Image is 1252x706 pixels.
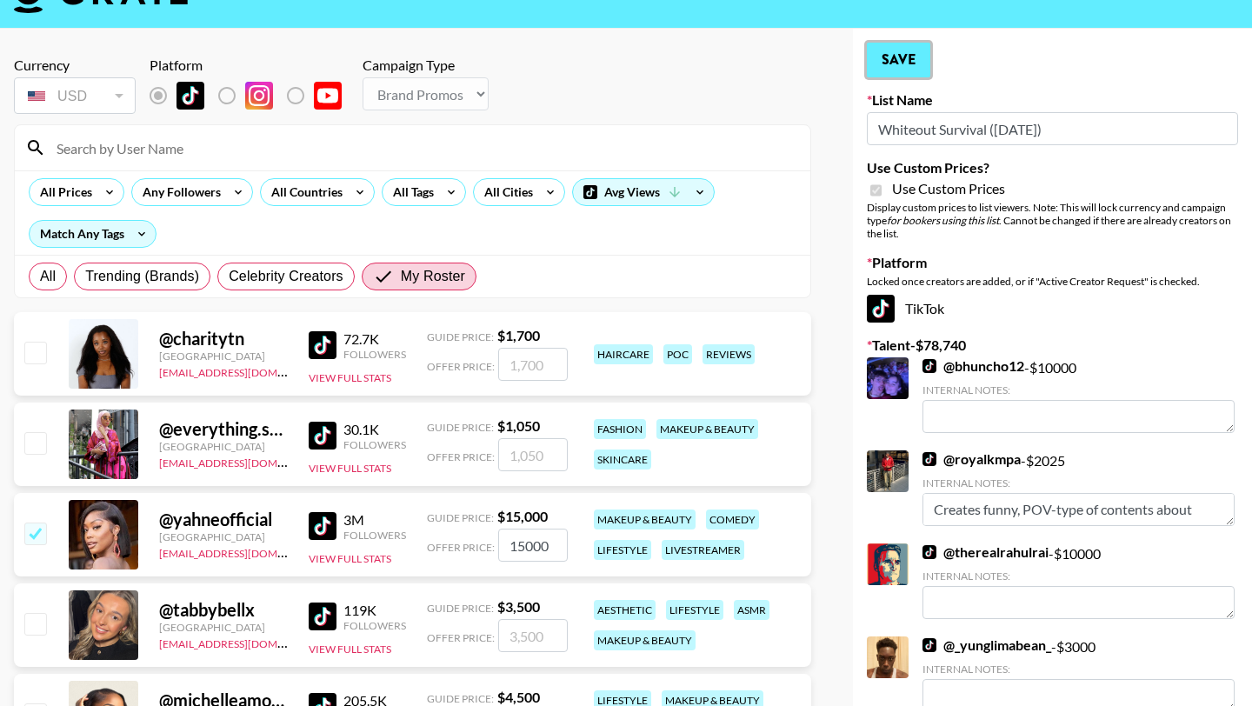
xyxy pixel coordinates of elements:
[922,545,936,559] img: TikTok
[662,540,744,560] div: livestreamer
[309,422,336,450] img: TikTok
[427,692,494,705] span: Guide Price:
[427,450,495,463] span: Offer Price:
[343,511,406,529] div: 3M
[309,331,336,359] img: TikTok
[309,552,391,565] button: View Full Stats
[867,336,1238,354] label: Talent - $ 78,740
[343,529,406,542] div: Followers
[497,327,540,343] strong: $ 1,700
[922,450,1235,526] div: - $ 2025
[497,508,548,524] strong: $ 15,000
[498,619,568,652] input: 3,500
[150,57,356,74] div: Platform
[427,360,495,373] span: Offer Price:
[867,159,1238,176] label: Use Custom Prices?
[922,383,1235,396] div: Internal Notes:
[594,344,653,364] div: haircare
[229,266,343,287] span: Celebrity Creators
[159,530,288,543] div: [GEOGRAPHIC_DATA]
[867,275,1238,288] div: Locked once creators are added, or if "Active Creator Request" is checked.
[159,418,288,440] div: @ everything.sumii
[159,363,334,379] a: [EMAIL_ADDRESS][DOMAIN_NAME]
[734,600,769,620] div: asmr
[17,81,132,111] div: USD
[594,419,646,439] div: fashion
[159,453,334,470] a: [EMAIL_ADDRESS][DOMAIN_NAME]
[309,371,391,384] button: View Full Stats
[922,452,936,466] img: TikTok
[309,643,391,656] button: View Full Stats
[427,511,494,524] span: Guide Price:
[594,600,656,620] div: aesthetic
[497,598,540,615] strong: $ 3,500
[159,621,288,634] div: [GEOGRAPHIC_DATA]
[867,201,1238,240] div: Display custom prices to list viewers. Note: This will lock currency and campaign type . Cannot b...
[343,348,406,361] div: Followers
[343,619,406,632] div: Followers
[497,417,540,434] strong: $ 1,050
[594,450,651,470] div: skincare
[594,510,696,529] div: makeup & beauty
[498,438,568,471] input: 1,050
[474,179,536,205] div: All Cities
[159,350,288,363] div: [GEOGRAPHIC_DATA]
[245,82,273,110] img: Instagram
[159,509,288,530] div: @ yahneofficial
[867,295,895,323] img: TikTok
[85,266,199,287] span: Trending (Brands)
[343,421,406,438] div: 30.1K
[922,493,1235,526] textarea: Creates funny, POV-type of contents about being super tall
[706,510,759,529] div: comedy
[922,569,1235,583] div: Internal Notes:
[40,266,56,287] span: All
[922,638,936,652] img: TikTok
[159,634,334,650] a: [EMAIL_ADDRESS][DOMAIN_NAME]
[343,438,406,451] div: Followers
[922,543,1235,619] div: - $ 10000
[150,77,356,114] div: List locked to TikTok.
[867,254,1238,271] label: Platform
[892,180,1005,197] span: Use Custom Prices
[427,541,495,554] span: Offer Price:
[922,359,936,373] img: TikTok
[497,689,540,705] strong: $ 4,500
[427,602,494,615] span: Guide Price:
[159,543,334,560] a: [EMAIL_ADDRESS][DOMAIN_NAME]
[314,82,342,110] img: YouTube
[922,357,1024,375] a: @bhuncho12
[922,357,1235,433] div: - $ 10000
[867,295,1238,323] div: TikTok
[594,540,651,560] div: lifestyle
[594,630,696,650] div: makeup & beauty
[573,179,714,205] div: Avg Views
[656,419,758,439] div: makeup & beauty
[159,440,288,453] div: [GEOGRAPHIC_DATA]
[922,636,1051,654] a: @_yunglimabean_
[922,543,1049,561] a: @therealrahulrai
[30,221,156,247] div: Match Any Tags
[922,663,1235,676] div: Internal Notes:
[666,600,723,620] div: lifestyle
[261,179,346,205] div: All Countries
[309,603,336,630] img: TikTok
[132,179,224,205] div: Any Followers
[363,57,489,74] div: Campaign Type
[427,421,494,434] span: Guide Price:
[401,266,465,287] span: My Roster
[46,134,800,162] input: Search by User Name
[427,330,494,343] span: Guide Price:
[309,512,336,540] img: TikTok
[14,74,136,117] div: Currency is locked to USD
[343,602,406,619] div: 119K
[703,344,755,364] div: reviews
[498,348,568,381] input: 1,700
[383,179,437,205] div: All Tags
[427,631,495,644] span: Offer Price:
[30,179,96,205] div: All Prices
[867,91,1238,109] label: List Name
[176,82,204,110] img: TikTok
[498,529,568,562] input: 15,000
[14,57,136,74] div: Currency
[159,328,288,350] div: @ charitytn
